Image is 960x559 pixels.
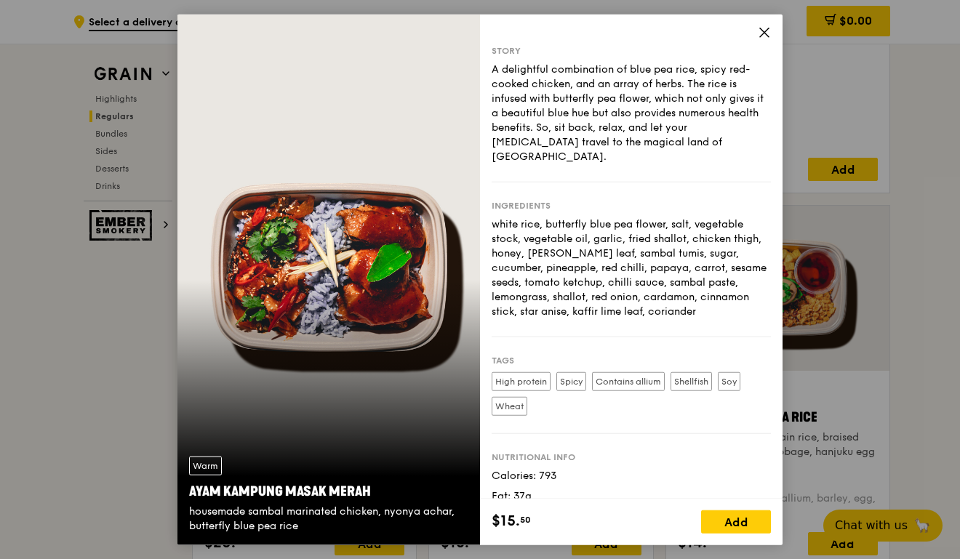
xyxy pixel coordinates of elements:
div: white rice, butterfly blue pea flower, salt, vegetable stock, vegetable oil, garlic, fried shallo... [492,217,771,318]
span: $15. [492,510,520,532]
label: Spicy [556,371,586,390]
div: Ingredients [492,199,771,211]
label: High protein [492,371,551,390]
div: Ayam Kampung Masak Merah [189,481,468,502]
div: Add [701,510,771,534]
div: Story [492,44,771,56]
div: Warm [189,457,222,475]
div: Calories: 793 [492,468,771,483]
label: Contains allium [592,371,665,390]
label: Shellfish [671,371,712,390]
label: Wheat [492,396,527,415]
div: Tags [492,354,771,366]
label: Soy [718,371,740,390]
span: 50 [520,514,531,526]
div: A delightful combination of blue pea rice, spicy red-cooked chicken, and an array of herbs. The r... [492,62,771,164]
div: Nutritional info [492,451,771,462]
div: housemade sambal marinated chicken, nyonya achar, butterfly blue pea rice [189,504,468,534]
div: Fat: 37g [492,488,771,503]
